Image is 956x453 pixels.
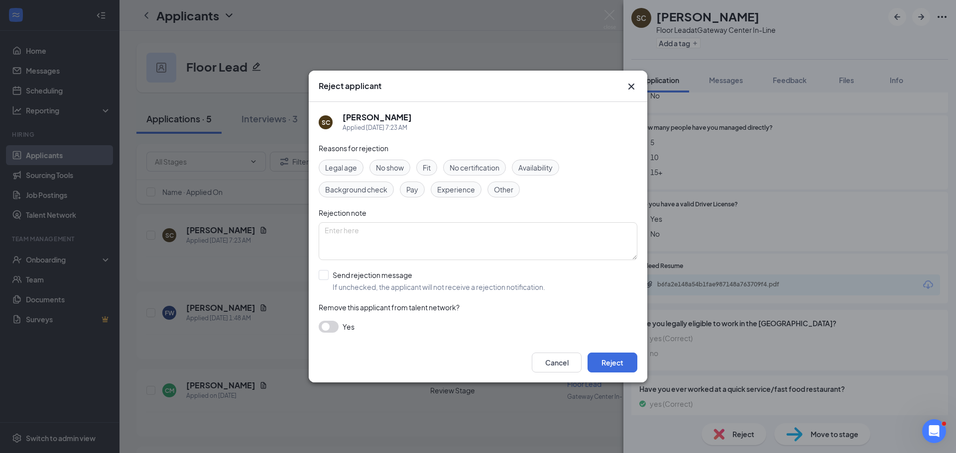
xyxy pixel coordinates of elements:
span: Rejection note [319,208,366,217]
div: SC [322,118,330,127]
iframe: Intercom live chat [922,419,946,443]
button: Close [625,81,637,92]
svg: Cross [625,81,637,92]
span: Experience [437,184,475,195]
button: Reject [588,353,637,372]
span: Background check [325,184,387,195]
div: Applied [DATE] 7:23 AM [343,123,412,133]
span: Remove this applicant from talent network? [319,303,460,312]
span: Legal age [325,162,357,173]
span: Other [494,184,513,195]
h3: Reject applicant [319,81,381,91]
span: No certification [450,162,499,173]
span: No show [376,162,404,173]
h5: [PERSON_NAME] [343,112,412,123]
button: Cancel [532,353,582,372]
span: Fit [423,162,431,173]
span: Reasons for rejection [319,144,388,153]
span: Pay [406,184,418,195]
span: Yes [343,321,355,333]
span: Availability [518,162,553,173]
